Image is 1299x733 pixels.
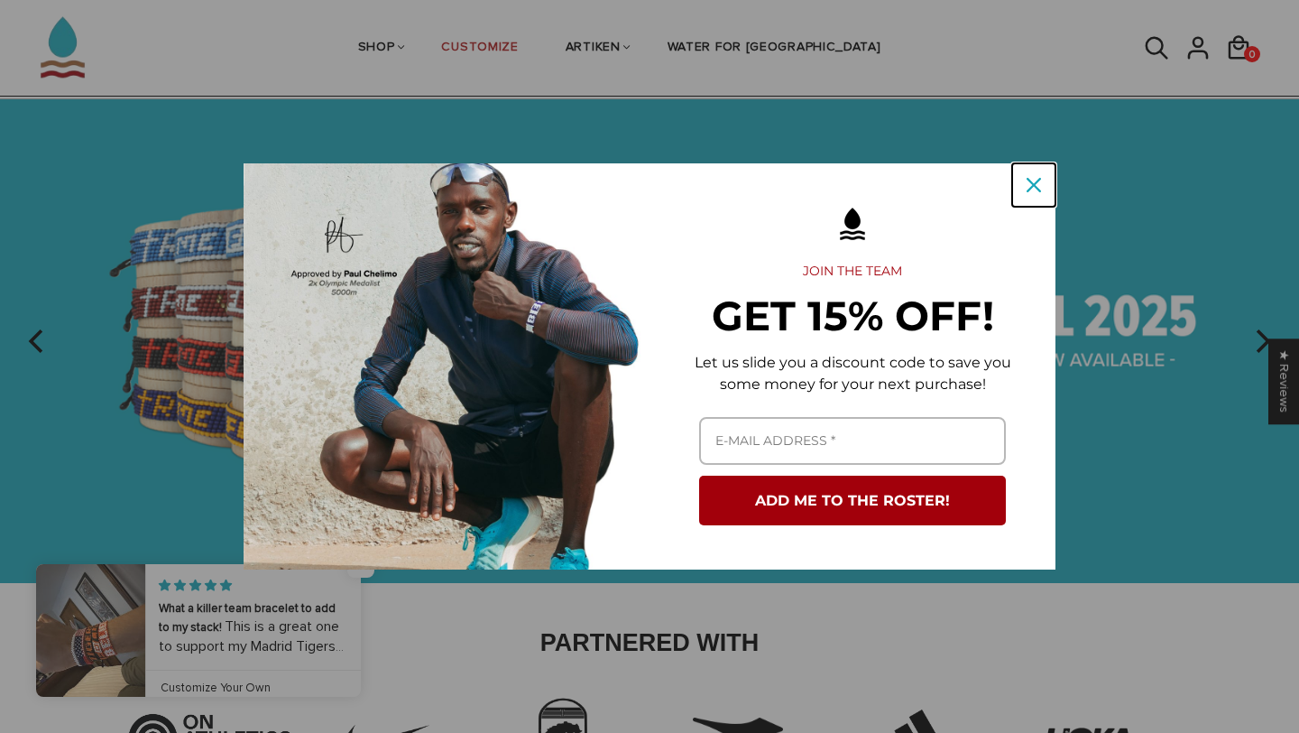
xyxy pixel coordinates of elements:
input: Email field [699,417,1006,465]
h2: JOIN THE TEAM [678,264,1027,280]
svg: close icon [1027,178,1041,192]
strong: GET 15% OFF! [712,291,994,340]
button: ADD ME TO THE ROSTER! [699,476,1006,525]
button: Close [1012,163,1055,207]
p: Let us slide you a discount code to save you some money for your next purchase! [678,352,1027,395]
